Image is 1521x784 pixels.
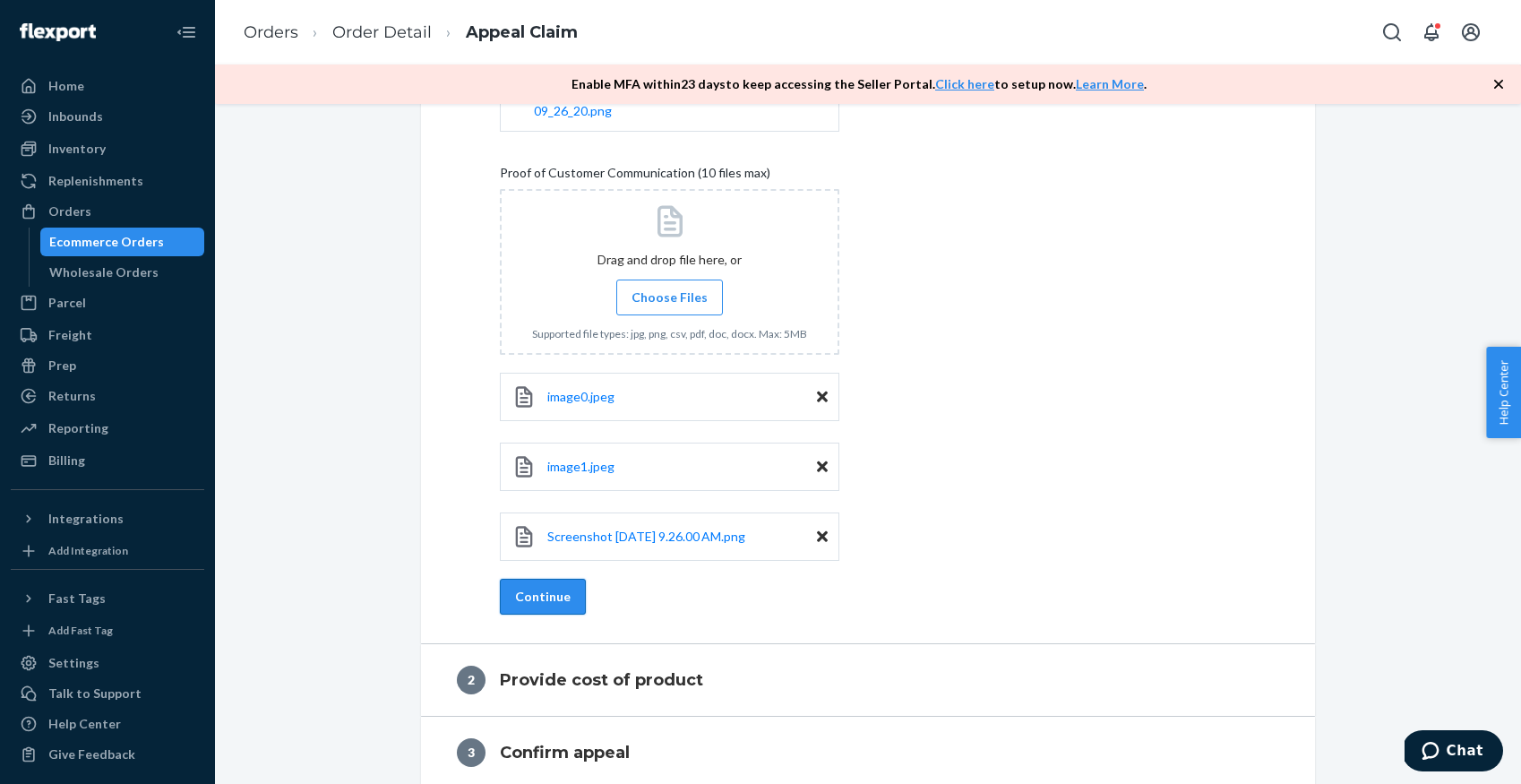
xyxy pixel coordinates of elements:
button: Talk to Support [11,679,204,708]
div: Ecommerce Orders [49,233,164,251]
div: Integrations [48,510,124,528]
a: Reporting [11,414,204,443]
ol: breadcrumbs [229,6,592,59]
a: Help Center [11,710,204,738]
a: image1.jpeg [547,458,614,476]
button: Open Search Box [1374,14,1410,50]
div: Inventory [48,140,106,158]
button: Continue [500,579,586,615]
div: Reporting [48,419,108,437]
div: Parcel [48,294,86,312]
img: Flexport logo [20,23,96,41]
a: Click here [935,76,994,91]
div: Settings [48,654,99,672]
a: Returns [11,382,204,410]
div: 3 [457,738,486,767]
h4: Confirm appeal [500,741,630,764]
div: Give Feedback [48,745,135,763]
a: Wholesale Orders [40,258,205,287]
h4: Provide cost of product [500,668,703,692]
div: Wholesale Orders [49,263,159,281]
a: Add Integration [11,540,204,562]
button: Give Feedback [11,740,204,769]
button: Integrations [11,504,204,533]
div: Home [48,77,84,95]
a: Learn More [1076,76,1144,91]
a: Add Fast Tag [11,620,204,642]
a: Settings [11,649,204,677]
div: Add Integration [48,543,128,558]
a: image0.jpeg [547,388,614,406]
span: Choose Files [632,289,708,306]
button: Fast Tags [11,584,204,613]
div: Prep [48,357,76,375]
div: Freight [48,326,92,344]
a: Screenshot [DATE] 9.26.00 AM.png [547,528,745,546]
a: Orders [244,22,298,42]
div: Returns [48,387,96,405]
a: Appeal Claim [466,22,578,42]
div: Billing [48,452,85,470]
div: Fast Tags [48,590,106,607]
a: Home [11,72,204,100]
button: Open notifications [1414,14,1449,50]
iframe: Opens a widget where you can chat to one of our agents [1405,730,1503,775]
div: Inbounds [48,108,103,125]
div: Add Fast Tag [48,623,113,638]
span: image0.jpeg [547,389,614,404]
a: Orders [11,197,204,226]
a: Inventory [11,134,204,163]
div: Replenishments [48,172,143,190]
button: 2Provide cost of product [421,644,1315,716]
p: Enable MFA within 23 days to keep accessing the Seller Portal. to setup now. . [571,75,1147,93]
button: Close Navigation [168,14,204,50]
div: Help Center [48,715,121,733]
div: Orders [48,202,91,220]
a: Order Detail [332,22,432,42]
a: Prep [11,351,204,380]
button: Help Center [1486,347,1521,438]
a: Freight [11,321,204,349]
span: Proof of Customer Communication (10 files max) [500,164,770,189]
div: Talk to Support [48,685,142,702]
a: Replenishments [11,167,204,195]
a: Parcel [11,289,204,317]
span: Screenshot [DATE] 9.26.00 AM.png [547,529,745,544]
a: Inbounds [11,102,204,131]
a: Ecommerce Orders [40,228,205,256]
div: 2 [457,666,486,694]
span: image1.jpeg [547,459,614,474]
a: Billing [11,446,204,475]
button: Open account menu [1453,14,1489,50]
